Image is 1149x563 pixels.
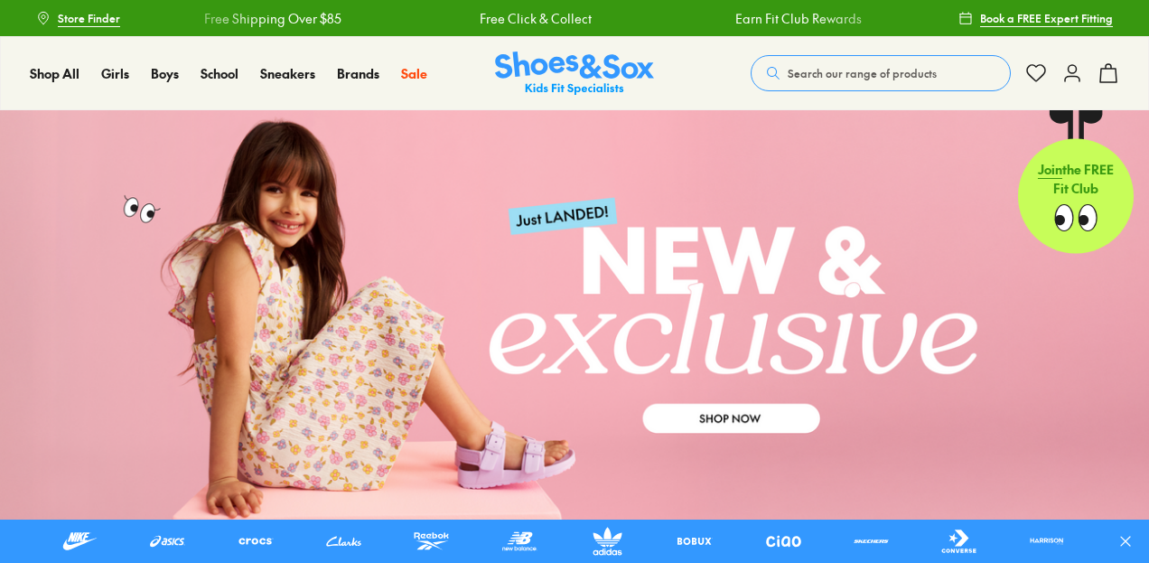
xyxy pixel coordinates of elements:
[201,64,238,82] span: School
[58,10,120,26] span: Store Finder
[201,64,238,83] a: School
[495,52,654,96] a: Shoes & Sox
[980,10,1113,26] span: Book a FREE Expert Fitting
[401,64,427,82] span: Sale
[101,64,129,82] span: Girls
[36,2,120,34] a: Store Finder
[30,64,79,82] span: Shop All
[337,64,379,82] span: Brands
[479,9,591,28] a: Free Click & Collect
[495,52,654,96] img: SNS_Logo_Responsive.svg
[788,65,937,81] span: Search our range of products
[260,64,315,82] span: Sneakers
[751,55,1011,91] button: Search our range of products
[337,64,379,83] a: Brands
[1018,109,1134,254] a: Jointhe FREE Fit Club
[204,9,341,28] a: Free Shipping Over $85
[1018,145,1134,212] p: the FREE Fit Club
[734,9,861,28] a: Earn Fit Club Rewards
[958,2,1113,34] a: Book a FREE Expert Fitting
[151,64,179,82] span: Boys
[401,64,427,83] a: Sale
[151,64,179,83] a: Boys
[101,64,129,83] a: Girls
[1038,160,1062,178] span: Join
[30,64,79,83] a: Shop All
[260,64,315,83] a: Sneakers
